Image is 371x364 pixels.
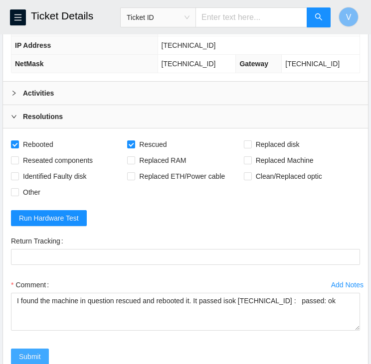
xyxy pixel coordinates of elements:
[19,351,41,362] span: Submit
[239,60,268,68] span: Gateway
[3,82,368,105] div: Activities
[15,60,44,68] span: NetMask
[11,114,17,120] span: right
[135,168,229,184] span: Replaced ETH/Power cable
[23,111,63,122] b: Resolutions
[19,168,91,184] span: Identified Faulty disk
[11,277,53,293] label: Comment
[252,136,304,152] span: Replaced disk
[127,10,189,25] span: Ticket ID
[11,293,360,331] textarea: Comment
[285,60,340,68] span: [TECHNICAL_ID]
[252,152,318,168] span: Replaced Machine
[11,233,67,249] label: Return Tracking
[162,60,216,68] span: [TECHNICAL_ID]
[19,184,44,200] span: Other
[3,105,368,128] div: Resolutions
[15,41,51,49] span: IP Address
[195,7,307,27] input: Enter text here...
[135,136,171,152] span: Rescued
[19,213,79,224] span: Run Hardware Test
[10,9,26,25] button: menu
[10,13,25,21] span: menu
[23,88,54,99] b: Activities
[331,281,364,288] div: Add Notes
[11,90,17,96] span: right
[346,11,352,23] span: V
[19,136,57,152] span: Rebooted
[315,13,323,22] span: search
[339,7,359,27] button: V
[307,7,331,27] button: search
[11,210,87,226] button: Run Hardware Test
[162,41,216,49] span: [TECHNICAL_ID]
[135,152,190,168] span: Replaced RAM
[331,277,364,293] button: Add Notes
[19,152,97,168] span: Reseated components
[11,249,360,265] input: Return Tracking
[252,168,326,184] span: Clean/Replaced optic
